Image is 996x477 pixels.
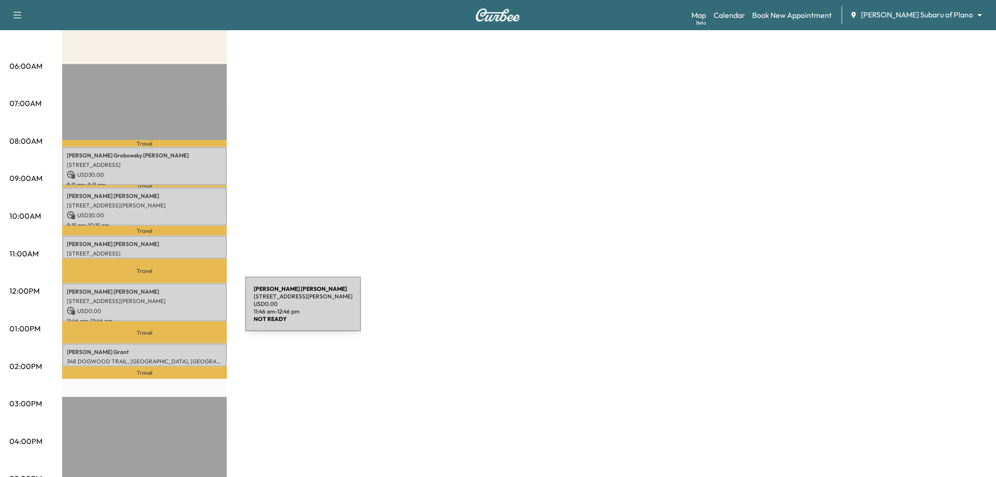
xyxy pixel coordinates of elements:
[67,358,222,365] p: 348 DOGWOOD TRAIL, [GEOGRAPHIC_DATA], [GEOGRAPHIC_DATA], [GEOGRAPHIC_DATA]
[67,202,222,209] p: [STREET_ADDRESS][PERSON_NAME]
[9,210,41,222] p: 10:00AM
[67,307,222,315] p: USD 0.00
[9,398,42,409] p: 03:00PM
[9,173,42,184] p: 09:00AM
[62,140,227,147] p: Travel
[67,250,222,257] p: [STREET_ADDRESS]
[9,98,41,109] p: 07:00AM
[9,436,42,447] p: 04:00PM
[9,323,40,334] p: 01:00PM
[67,171,222,179] p: USD 30.00
[67,222,222,229] p: 9:15 am - 10:15 am
[67,152,222,159] p: [PERSON_NAME] Grobowsky [PERSON_NAME]
[9,248,39,259] p: 11:00AM
[691,9,706,21] a: MapBeta
[62,259,227,283] p: Travel
[67,161,222,169] p: [STREET_ADDRESS]
[62,367,227,379] p: Travel
[753,9,832,21] a: Book New Appointment
[9,135,42,147] p: 08:00AM
[714,9,745,21] a: Calendar
[62,321,227,344] p: Travel
[9,60,42,72] p: 06:00AM
[67,288,222,296] p: [PERSON_NAME] [PERSON_NAME]
[67,211,222,220] p: USD 30.00
[861,9,973,20] span: [PERSON_NAME] Subaru of Plano
[9,285,40,296] p: 12:00PM
[62,226,227,236] p: Travel
[67,240,222,248] p: [PERSON_NAME] [PERSON_NAME]
[67,181,222,189] p: 8:11 am - 9:11 am
[9,361,42,372] p: 02:00PM
[67,317,222,325] p: 11:46 am - 12:46 pm
[696,19,706,26] div: Beta
[67,297,222,305] p: [STREET_ADDRESS][PERSON_NAME]
[62,185,227,188] p: Travel
[67,192,222,200] p: [PERSON_NAME] [PERSON_NAME]
[475,8,521,22] img: Curbee Logo
[67,348,222,356] p: [PERSON_NAME] Grant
